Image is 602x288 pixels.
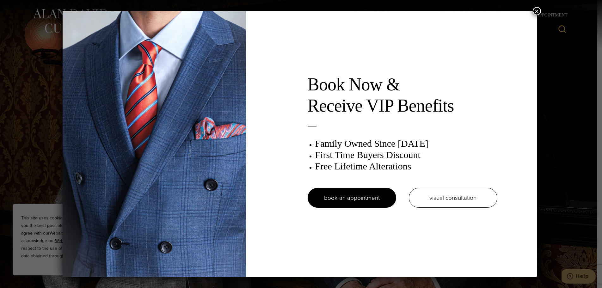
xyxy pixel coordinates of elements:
[308,188,396,208] a: book an appointment
[315,149,497,161] h3: First Time Buyers Discount
[308,74,497,116] h2: Book Now & Receive VIP Benefits
[409,188,497,208] a: visual consultation
[315,138,497,149] h3: Family Owned Since [DATE]
[14,4,27,10] span: Help
[315,161,497,172] h3: Free Lifetime Alterations
[533,7,541,15] button: Close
